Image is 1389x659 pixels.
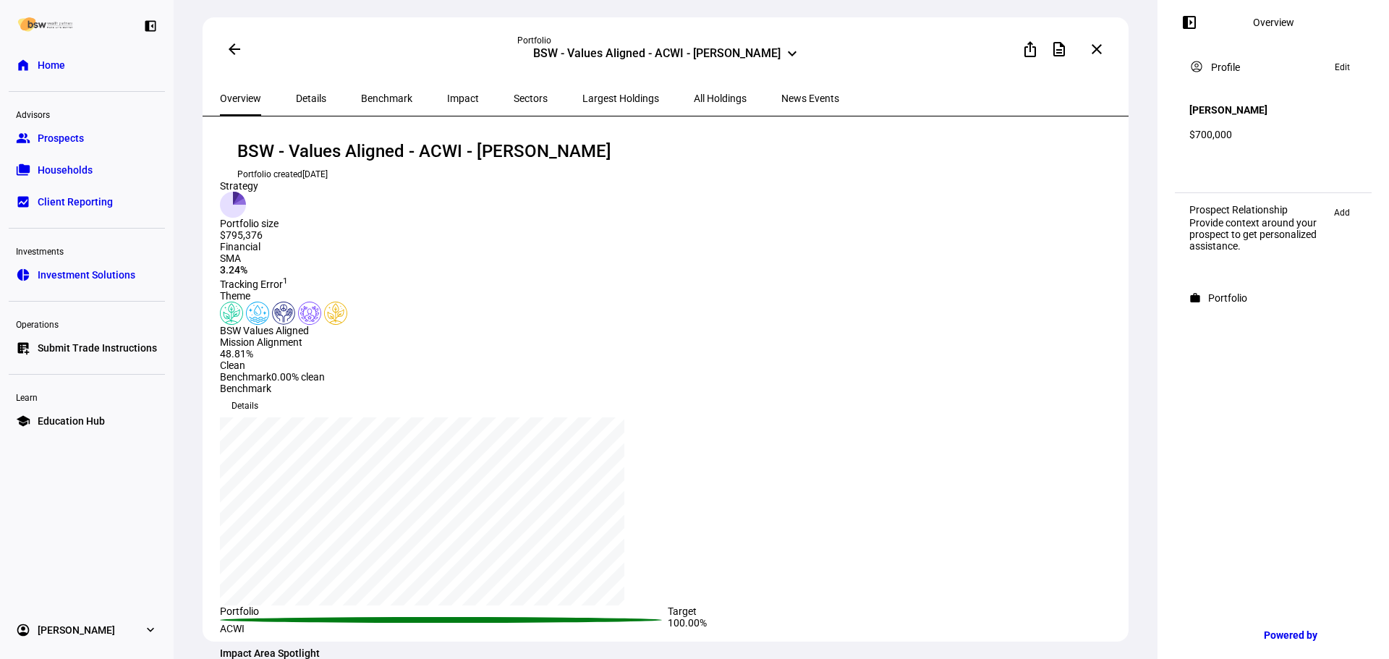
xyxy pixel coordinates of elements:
[1189,59,1357,76] eth-panel-overview-card-header: Profile
[220,229,279,241] div: $795,376
[1189,292,1201,304] mat-icon: work
[9,260,165,289] a: pie_chartInvestment Solutions
[246,302,269,325] img: cleanWater.colored.svg
[220,241,663,252] div: Financial
[1208,292,1247,304] div: Portfolio
[220,279,288,290] span: Tracking Error
[220,394,270,417] button: Details
[324,302,347,325] img: climateChange.custom.svg
[38,623,115,637] span: [PERSON_NAME]
[237,169,1098,180] div: Portfolio created
[220,290,663,302] div: Theme
[1088,41,1105,58] mat-icon: close
[1328,59,1357,76] button: Edit
[1327,204,1357,221] button: Add
[781,93,839,103] span: News Events
[9,124,165,153] a: groupProspects
[9,313,165,333] div: Operations
[9,103,165,124] div: Advisors
[220,623,668,634] div: ACWI
[361,93,412,103] span: Benchmark
[226,41,243,58] mat-icon: arrow_back
[1253,17,1294,28] div: Overview
[9,187,165,216] a: bid_landscapeClient Reporting
[16,195,30,209] eth-mat-symbol: bid_landscape
[1189,104,1267,116] h4: [PERSON_NAME]
[1189,129,1357,140] div: $700,000
[16,341,30,355] eth-mat-symbol: list_alt_add
[447,93,479,103] span: Impact
[668,617,1116,634] div: 100.00%
[783,45,801,62] mat-icon: keyboard_arrow_down
[668,605,1116,617] div: Target
[694,93,747,103] span: All Holdings
[220,93,261,103] span: Overview
[16,131,30,145] eth-mat-symbol: group
[298,302,321,325] img: corporateEthics.colored.svg
[1189,59,1204,74] mat-icon: account_circle
[517,35,814,46] div: Portfolio
[1257,621,1367,648] a: Powered by
[220,383,1116,394] div: Benchmark
[38,195,113,209] span: Client Reporting
[16,414,30,428] eth-mat-symbol: school
[220,218,279,229] div: Portfolio size
[1181,14,1198,31] mat-icon: left_panel_open
[302,169,328,179] span: [DATE]
[582,93,659,103] span: Largest Holdings
[220,264,663,276] div: 3.24%
[1189,289,1357,307] eth-panel-overview-card-header: Portfolio
[220,605,668,617] div: Portfolio
[220,348,325,360] div: 48.81%
[514,93,548,103] span: Sectors
[220,252,663,264] div: SMA
[220,325,663,336] div: BSW Values Aligned
[38,163,93,177] span: Households
[16,163,30,177] eth-mat-symbol: folder_copy
[9,386,165,407] div: Learn
[9,240,165,260] div: Investments
[38,268,135,282] span: Investment Solutions
[38,414,105,428] span: Education Hub
[143,623,158,637] eth-mat-symbol: expand_more
[9,51,165,80] a: homeHome
[237,140,1098,163] div: BSW - Values Aligned - ACWI - [PERSON_NAME]
[38,58,65,72] span: Home
[1021,41,1039,58] mat-icon: ios_share
[533,46,781,64] div: BSW - Values Aligned - ACWI - [PERSON_NAME]
[16,623,30,637] eth-mat-symbol: account_circle
[1334,204,1350,221] span: Add
[1335,59,1350,76] span: Edit
[220,360,325,371] div: Clean
[16,58,30,72] eth-mat-symbol: home
[220,336,663,348] div: Mission Alignment
[1211,61,1240,73] div: Profile
[143,19,158,33] eth-mat-symbol: left_panel_close
[220,302,243,325] img: climateChange.colored.svg
[1050,41,1068,58] mat-icon: description
[1189,217,1327,252] div: Provide context around your prospect to get personalized assistance.
[220,417,624,605] div: chart, 1 series
[38,341,157,355] span: Submit Trade Instructions
[220,647,1116,659] h4: Impact Area Spotlight
[272,302,295,325] img: humanRights.colored.svg
[16,268,30,282] eth-mat-symbol: pie_chart
[1189,204,1327,216] div: Prospect Relationship
[220,180,279,192] div: Strategy
[283,276,288,286] sup: 1
[38,131,84,145] span: Prospects
[231,394,258,417] span: Details
[220,371,271,383] span: Benchmark
[9,156,165,184] a: folder_copyHouseholds
[1194,161,1208,171] span: MD
[271,371,325,383] span: 0.00% clean
[296,93,326,103] span: Details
